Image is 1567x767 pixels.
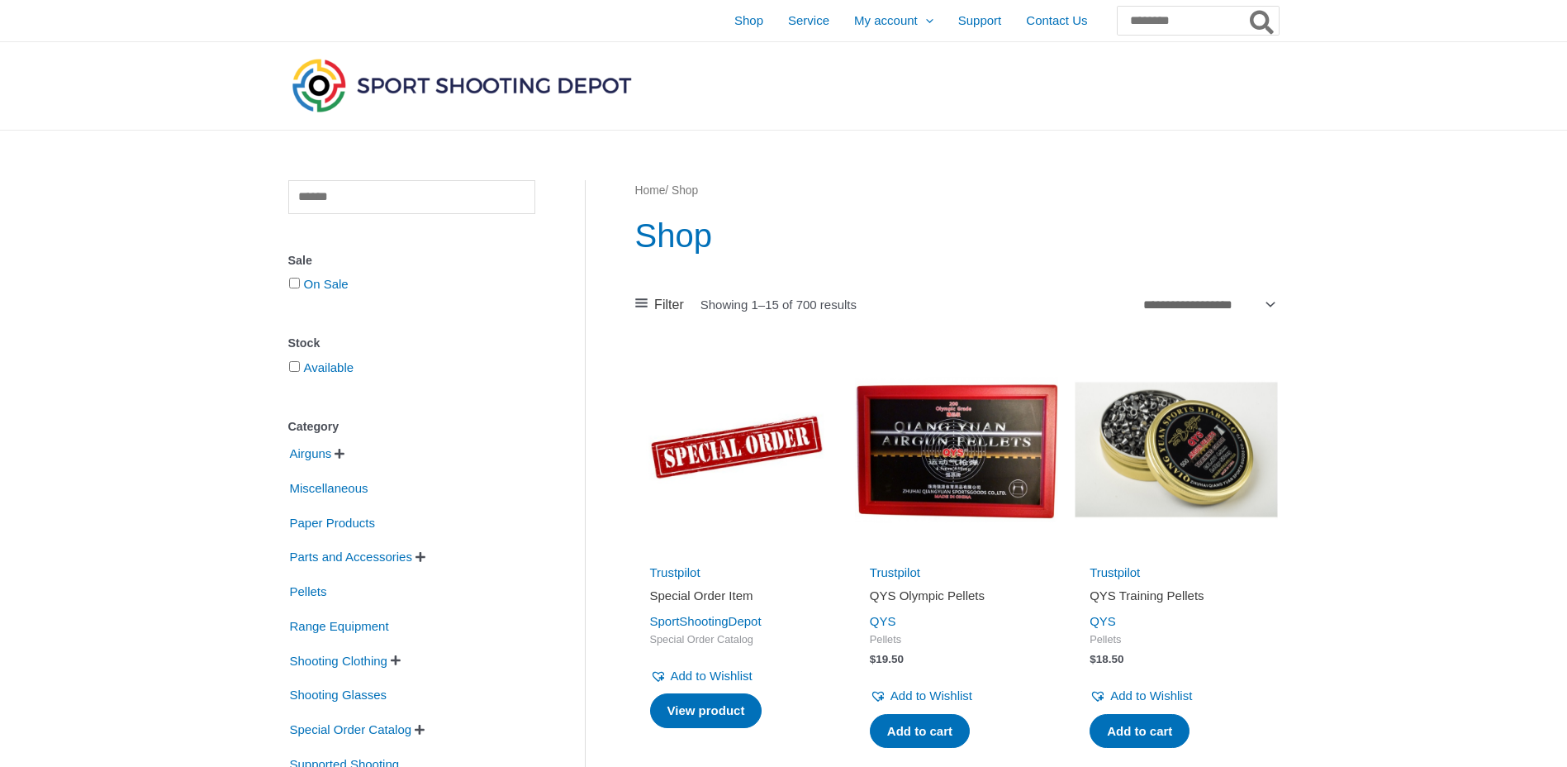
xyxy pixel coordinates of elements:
[650,588,824,604] h2: Special Order Item
[1090,565,1140,579] a: Trustpilot
[1090,633,1263,647] span: Pellets
[288,55,635,116] img: Sport Shooting Depot
[1090,714,1189,749] a: Add to cart: “QYS Training Pellets”
[288,687,389,701] a: Shooting Glasses
[288,584,329,598] a: Pellets
[335,448,344,460] span: 
[650,614,762,628] a: SportShootingDepot
[870,588,1043,610] a: QYS Olympic Pellets
[1110,688,1192,703] span: Add to Wishlist
[289,278,300,288] input: On Sale
[1090,684,1192,707] a: Add to Wishlist
[304,360,354,374] a: Available
[870,614,896,628] a: QYS
[890,688,972,703] span: Add to Wishlist
[415,551,425,563] span: 
[870,684,972,707] a: Add to Wishlist
[1137,292,1279,317] select: Shop order
[870,714,970,749] a: Add to cart: “QYS Olympic Pellets”
[391,655,401,666] span: 
[288,618,391,632] a: Range Equipment
[288,722,414,736] a: Special Order Catalog
[1075,348,1278,551] img: QYS Training Pellets
[288,331,535,355] div: Stock
[700,298,857,311] p: Showing 1–15 of 700 results
[1090,588,1263,604] h2: QYS Training Pellets
[870,653,876,665] span: $
[288,249,535,273] div: Sale
[650,665,753,688] a: Add to Wishlist
[635,293,684,317] a: Filter
[288,514,377,528] a: Paper Products
[1090,614,1116,628] a: QYS
[654,293,684,317] span: Filter
[870,565,920,579] a: Trustpilot
[288,480,370,494] a: Miscellaneous
[870,633,1043,647] span: Pellets
[288,578,329,606] span: Pellets
[1090,653,1096,665] span: $
[1090,653,1123,665] bdi: 18.50
[650,693,762,728] a: Read more about “Special Order Item”
[288,612,391,641] span: Range Equipment
[288,647,389,675] span: Shooting Clothing
[289,361,300,372] input: Available
[635,212,1279,259] h1: Shop
[1246,7,1279,35] button: Search
[415,724,425,736] span: 
[288,445,334,460] a: Airguns
[304,277,349,291] a: On Sale
[650,565,700,579] a: Trustpilot
[671,669,753,683] span: Add to Wishlist
[288,716,414,744] span: Special Order Catalog
[650,588,824,610] a: Special Order Item
[650,633,824,647] span: Special Order Catalog
[870,653,904,665] bdi: 19.50
[635,348,838,551] img: Special Order Item
[855,348,1058,551] img: QYS Olympic Pellets
[635,184,666,197] a: Home
[288,681,389,709] span: Shooting Glasses
[635,180,1279,202] nav: Breadcrumb
[288,415,535,439] div: Category
[288,652,389,666] a: Shooting Clothing
[288,543,414,571] span: Parts and Accessories
[288,474,370,503] span: Miscellaneous
[288,549,414,563] a: Parts and Accessories
[870,588,1043,604] h2: QYS Olympic Pellets
[1090,588,1263,610] a: QYS Training Pellets
[288,509,377,537] span: Paper Products
[288,440,334,468] span: Airguns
